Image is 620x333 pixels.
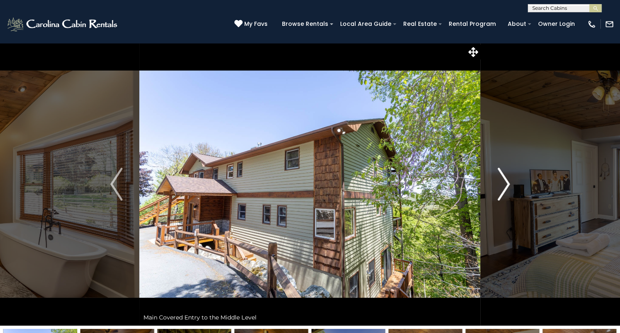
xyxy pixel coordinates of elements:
[605,20,614,29] img: mail-regular-white.png
[93,43,139,326] button: Previous
[504,18,530,30] a: About
[399,18,441,30] a: Real Estate
[587,20,596,29] img: phone-regular-white.png
[278,18,332,30] a: Browse Rentals
[445,18,500,30] a: Rental Program
[244,20,268,28] span: My Favs
[497,168,510,201] img: arrow
[336,18,395,30] a: Local Area Guide
[110,168,123,201] img: arrow
[6,16,120,32] img: White-1-2.png
[534,18,579,30] a: Owner Login
[234,20,270,29] a: My Favs
[139,309,480,326] div: Main Covered Entry to the Middle Level
[481,43,527,326] button: Next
